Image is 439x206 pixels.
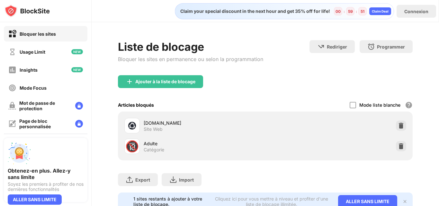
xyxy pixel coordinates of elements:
[19,118,70,129] div: Page de bloc personnalisée
[8,30,16,38] img: block-on.svg
[75,102,83,110] img: lock-menu.svg
[19,100,70,111] div: Mot de passe de protection
[8,84,16,92] img: focus-off.svg
[372,9,389,13] div: Claim Deal
[354,8,358,15] div: :
[8,66,16,74] img: insights-off.svg
[348,9,353,14] div: 59
[75,120,83,128] img: lock-menu.svg
[125,140,139,153] div: 🔞
[8,167,84,180] div: Obtenez-en plus. Allez-y sans limite
[20,49,45,55] div: Usage Limit
[20,67,38,73] div: Insights
[8,194,62,205] div: ALLER SANS LIMITE
[404,9,428,14] div: Connexion
[128,122,136,130] img: favicons
[135,79,195,84] div: Ajouter à la liste de blocage
[144,126,163,132] div: Site Web
[71,49,83,54] img: new-icon.svg
[20,85,47,91] div: Mode Focus
[144,147,164,153] div: Catégorie
[342,8,346,15] div: :
[135,177,150,183] div: Export
[8,182,84,192] div: Soyez les premiers à profiter de nos dernières fonctionnalités
[377,44,405,49] div: Programmer
[8,48,16,56] img: time-usage-off.svg
[179,177,194,183] div: Import
[8,120,16,128] img: customize-block-page-off.svg
[144,120,265,126] div: [DOMAIN_NAME]
[8,142,31,165] img: push-unlimited.svg
[118,102,154,108] div: Articles bloqués
[361,9,364,14] div: 51
[118,56,263,62] div: Bloquer les sites en permanence ou selon la programmation
[176,8,330,14] div: Claim your special discount in the next hour and get 35% off for life!
[8,102,16,110] img: password-protection-off.svg
[359,102,400,108] div: Mode liste blanche
[336,9,341,14] div: 00
[402,199,408,204] img: x-button.svg
[144,140,265,147] div: Adulte
[118,40,263,53] div: Liste de blocage
[4,4,50,17] img: logo-blocksite.svg
[20,31,56,37] div: Bloquer les sites
[327,44,347,49] div: Rediriger
[71,67,83,72] img: new-icon.svg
